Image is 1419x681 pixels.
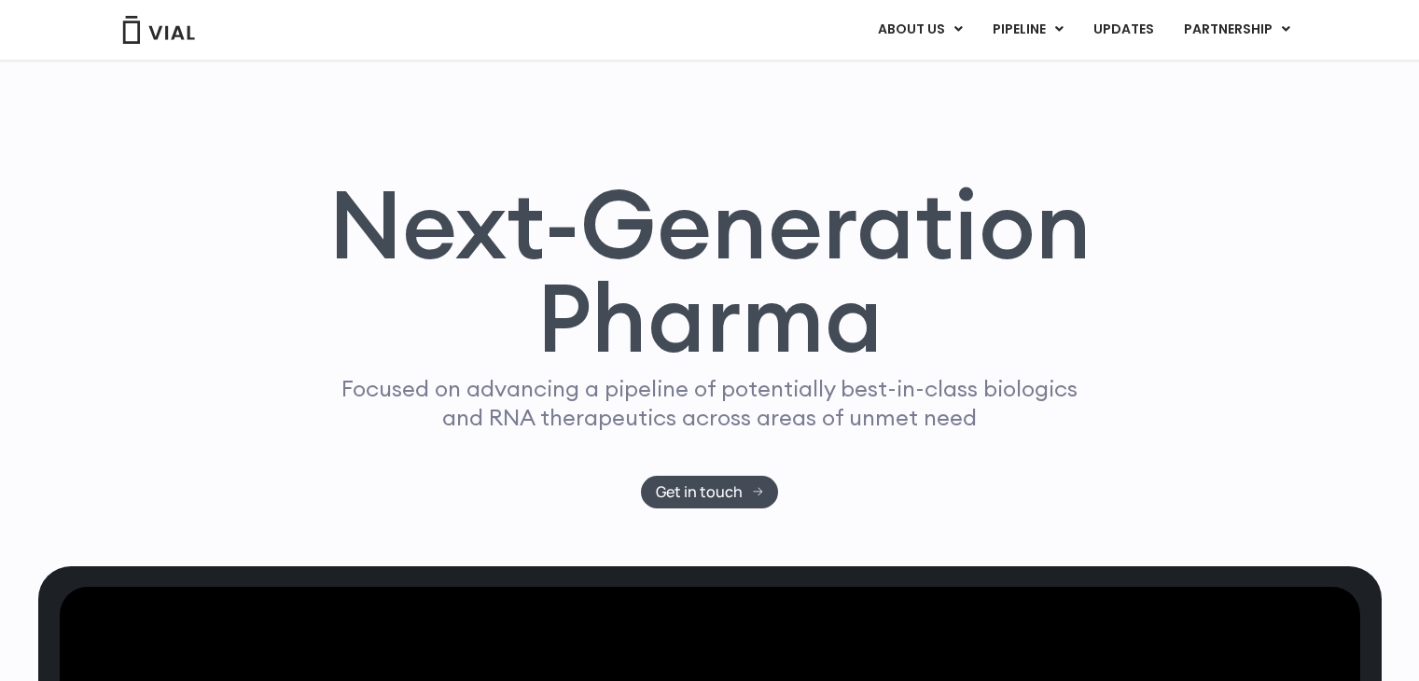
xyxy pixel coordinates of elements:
[978,14,1078,46] a: PIPELINEMenu Toggle
[334,374,1086,432] p: Focused on advancing a pipeline of potentially best-in-class biologics and RNA therapeutics acros...
[863,14,977,46] a: ABOUT USMenu Toggle
[641,476,778,508] a: Get in touch
[1169,14,1305,46] a: PARTNERSHIPMenu Toggle
[121,16,196,44] img: Vial Logo
[1078,14,1168,46] a: UPDATES
[306,177,1114,366] h1: Next-Generation Pharma
[656,485,743,499] span: Get in touch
